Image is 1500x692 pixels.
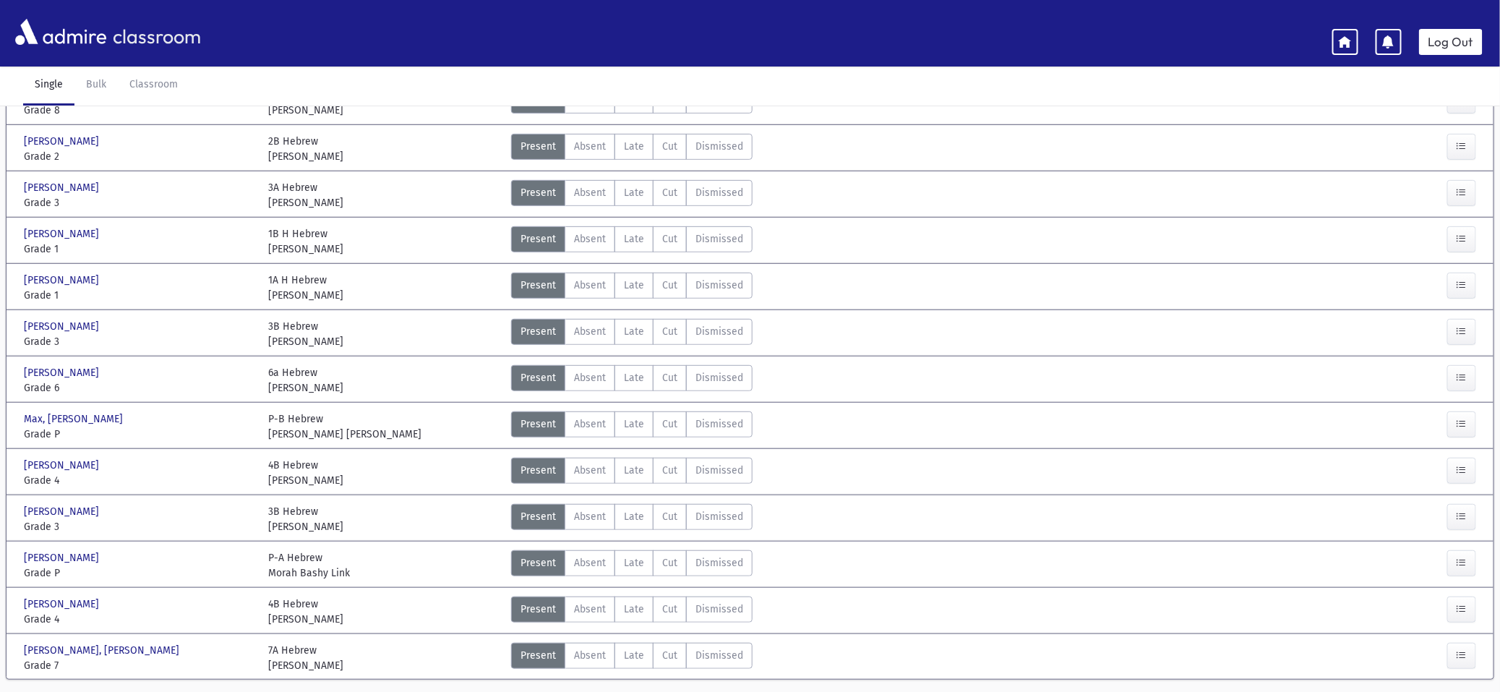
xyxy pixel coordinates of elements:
[624,417,644,432] span: Late
[662,509,677,524] span: Cut
[695,370,743,385] span: Dismissed
[662,139,677,154] span: Cut
[511,365,753,396] div: AttTypes
[511,273,753,303] div: AttTypes
[574,185,606,200] span: Absent
[24,134,102,149] span: [PERSON_NAME]
[695,139,743,154] span: Dismissed
[695,555,743,571] span: Dismissed
[24,334,254,349] span: Grade 3
[662,370,677,385] span: Cut
[268,411,421,442] div: P-B Hebrew [PERSON_NAME] [PERSON_NAME]
[520,509,556,524] span: Present
[118,65,189,106] a: Classroom
[24,427,254,442] span: Grade P
[268,134,343,164] div: 2B Hebrew [PERSON_NAME]
[24,319,102,334] span: [PERSON_NAME]
[24,658,254,673] span: Grade 7
[624,185,644,200] span: Late
[511,458,753,488] div: AttTypes
[520,602,556,617] span: Present
[624,463,644,478] span: Late
[574,231,606,247] span: Absent
[662,417,677,432] span: Cut
[268,226,343,257] div: 1B H Hebrew [PERSON_NAME]
[24,565,254,581] span: Grade P
[574,602,606,617] span: Absent
[24,195,254,210] span: Grade 3
[12,15,110,48] img: AdmirePro
[24,550,102,565] span: [PERSON_NAME]
[24,242,254,257] span: Grade 1
[574,278,606,293] span: Absent
[662,602,677,617] span: Cut
[24,612,254,627] span: Grade 4
[24,411,126,427] span: Max, [PERSON_NAME]
[24,458,102,473] span: [PERSON_NAME]
[624,278,644,293] span: Late
[268,365,343,396] div: 6a Hebrew [PERSON_NAME]
[511,411,753,442] div: AttTypes
[24,519,254,534] span: Grade 3
[268,643,343,673] div: 7A Hebrew [PERSON_NAME]
[24,149,254,164] span: Grade 2
[511,134,753,164] div: AttTypes
[695,648,743,663] span: Dismissed
[520,278,556,293] span: Present
[511,180,753,210] div: AttTypes
[695,509,743,524] span: Dismissed
[695,231,743,247] span: Dismissed
[574,648,606,663] span: Absent
[511,643,753,673] div: AttTypes
[662,185,677,200] span: Cut
[624,509,644,524] span: Late
[511,226,753,257] div: AttTypes
[574,463,606,478] span: Absent
[662,324,677,339] span: Cut
[268,273,343,303] div: 1A H Hebrew [PERSON_NAME]
[624,324,644,339] span: Late
[624,555,644,571] span: Late
[624,602,644,617] span: Late
[574,139,606,154] span: Absent
[268,180,343,210] div: 3A Hebrew [PERSON_NAME]
[624,370,644,385] span: Late
[24,103,254,118] span: Grade 8
[520,463,556,478] span: Present
[24,380,254,396] span: Grade 6
[511,319,753,349] div: AttTypes
[24,643,182,658] span: [PERSON_NAME], [PERSON_NAME]
[520,370,556,385] span: Present
[695,417,743,432] span: Dismissed
[24,226,102,242] span: [PERSON_NAME]
[662,463,677,478] span: Cut
[24,504,102,519] span: [PERSON_NAME]
[574,417,606,432] span: Absent
[520,324,556,339] span: Present
[520,417,556,432] span: Present
[24,273,102,288] span: [PERSON_NAME]
[624,231,644,247] span: Late
[268,319,343,349] div: 3B Hebrew [PERSON_NAME]
[24,597,102,612] span: [PERSON_NAME]
[662,555,677,571] span: Cut
[268,504,343,534] div: 3B Hebrew [PERSON_NAME]
[662,278,677,293] span: Cut
[662,648,677,663] span: Cut
[511,597,753,627] div: AttTypes
[520,231,556,247] span: Present
[1419,29,1483,55] a: Log Out
[574,555,606,571] span: Absent
[511,550,753,581] div: AttTypes
[695,463,743,478] span: Dismissed
[268,597,343,627] div: 4B Hebrew [PERSON_NAME]
[574,370,606,385] span: Absent
[624,648,644,663] span: Late
[695,324,743,339] span: Dismissed
[23,65,74,106] a: Single
[268,550,350,581] div: P-A Hebrew Morah Bashy Link
[520,139,556,154] span: Present
[662,231,677,247] span: Cut
[268,458,343,488] div: 4B Hebrew [PERSON_NAME]
[24,473,254,488] span: Grade 4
